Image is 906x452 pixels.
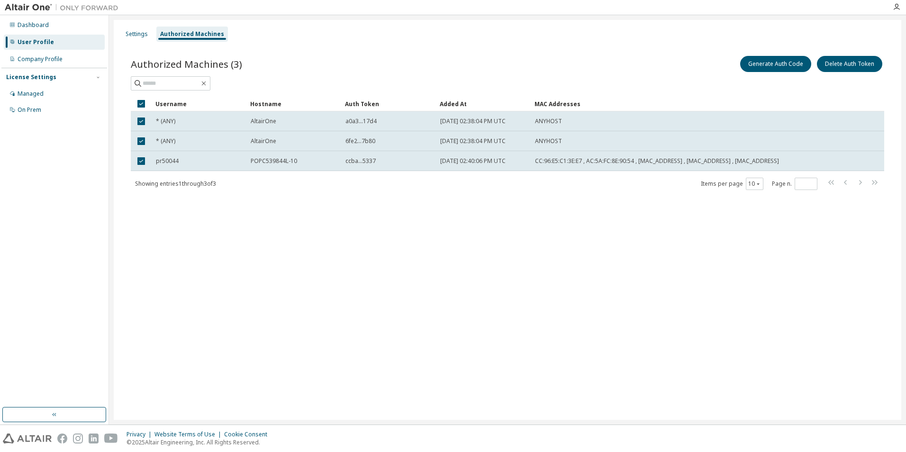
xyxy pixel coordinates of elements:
div: Dashboard [18,21,49,29]
span: ANYHOST [535,137,562,145]
span: ccba...5337 [345,157,376,165]
img: instagram.svg [73,434,83,443]
button: Delete Auth Token [817,56,882,72]
div: Cookie Consent [224,431,273,438]
div: On Prem [18,106,41,114]
button: 10 [748,180,761,188]
img: facebook.svg [57,434,67,443]
span: [DATE] 02:38:04 PM UTC [440,118,506,125]
span: Page n. [772,178,817,190]
div: Authorized Machines [160,30,224,38]
div: Privacy [127,431,154,438]
span: POPC539844L-10 [251,157,297,165]
p: © 2025 Altair Engineering, Inc. All Rights Reserved. [127,438,273,446]
div: Website Terms of Use [154,431,224,438]
div: Auth Token [345,96,432,111]
div: Settings [126,30,148,38]
div: Username [155,96,243,111]
button: Generate Auth Code [740,56,811,72]
span: Items per page [701,178,763,190]
span: * (ANY) [156,118,175,125]
span: CC:96:E5:C1:3E:E7 , AC:5A:FC:8E:90:54 , [MAC_ADDRESS] , [MAC_ADDRESS] , [MAC_ADDRESS] [535,157,779,165]
div: Managed [18,90,44,98]
div: Added At [440,96,527,111]
span: AltairOne [251,118,276,125]
span: Showing entries 1 through 3 of 3 [135,180,216,188]
span: * (ANY) [156,137,175,145]
img: Altair One [5,3,123,12]
span: [DATE] 02:40:06 PM UTC [440,157,506,165]
span: 6fe2...7b80 [345,137,375,145]
img: altair_logo.svg [3,434,52,443]
div: Company Profile [18,55,63,63]
span: ANYHOST [535,118,562,125]
span: [DATE] 02:38:04 PM UTC [440,137,506,145]
img: linkedin.svg [89,434,99,443]
span: a0a3...17d4 [345,118,377,125]
span: AltairOne [251,137,276,145]
div: MAC Addresses [535,96,785,111]
div: License Settings [6,73,56,81]
div: User Profile [18,38,54,46]
img: youtube.svg [104,434,118,443]
div: Hostname [250,96,337,111]
span: Authorized Machines (3) [131,57,242,71]
span: pr50044 [156,157,179,165]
